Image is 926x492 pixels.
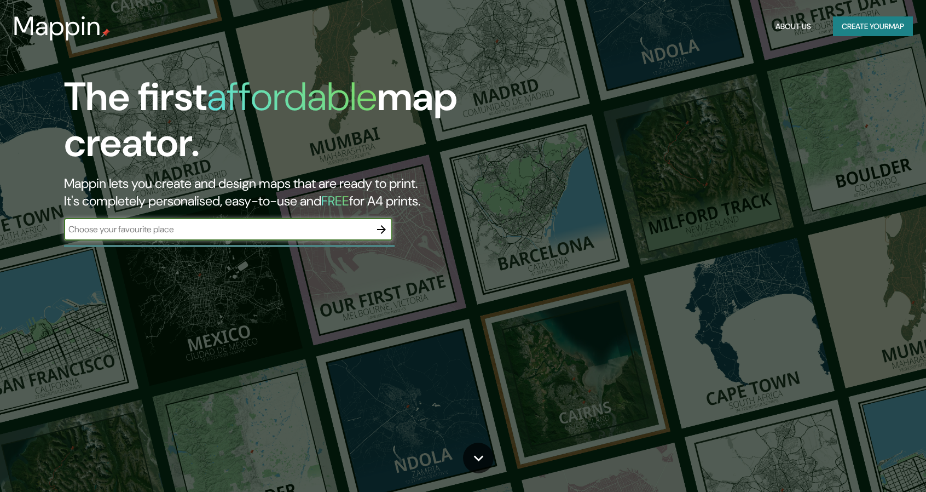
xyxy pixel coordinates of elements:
h1: affordable [207,71,377,122]
h1: The first map creator. [64,74,527,175]
button: About Us [771,16,815,37]
button: Create yourmap [833,16,913,37]
h2: Mappin lets you create and design maps that are ready to print. It's completely personalised, eas... [64,175,527,210]
h3: Mappin [13,11,101,42]
h5: FREE [321,192,349,209]
img: mappin-pin [101,28,110,37]
input: Choose your favourite place [64,223,371,236]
